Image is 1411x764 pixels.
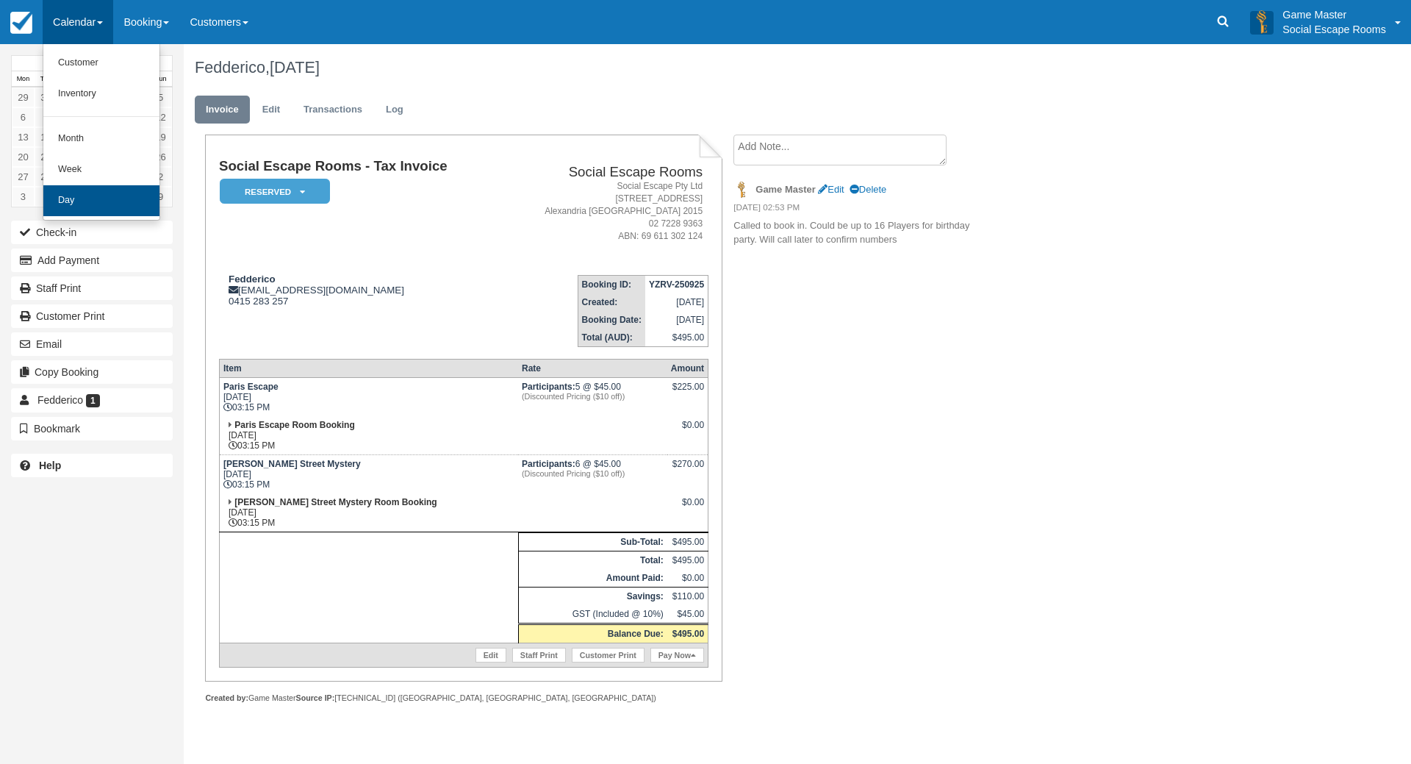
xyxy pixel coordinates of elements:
[296,693,335,702] strong: Source IP:
[518,533,667,551] th: Sub-Total:
[645,311,708,329] td: [DATE]
[667,551,708,570] td: $495.00
[667,588,708,606] td: $110.00
[1250,10,1274,34] img: A3
[43,185,159,216] a: Day
[43,44,160,221] ul: Calendar
[518,624,667,643] th: Balance Due:
[195,96,250,124] a: Invoice
[219,493,518,532] td: [DATE] 03:15 PM
[35,187,57,207] a: 4
[12,71,35,88] th: Mon
[475,648,506,663] a: Edit
[671,497,704,519] div: $0.00
[522,459,575,469] strong: Participants
[39,460,61,471] b: Help
[1282,7,1386,22] p: Game Master
[578,293,645,311] th: Created:
[219,178,325,205] a: Reserved
[220,179,330,204] em: Reserved
[649,279,704,290] strong: YZRV-250925
[149,88,172,107] a: 5
[35,71,57,88] th: Tue
[818,184,844,195] a: Edit
[12,127,35,147] a: 13
[578,329,645,347] th: Total (AUD):
[195,59,1231,76] h1: Fedderico,
[506,165,703,180] h2: Social Escape Rooms
[11,360,173,384] button: Copy Booking
[219,378,518,417] td: [DATE] 03:15 PM
[667,533,708,551] td: $495.00
[149,127,172,147] a: 19
[43,48,159,79] a: Customer
[671,459,704,481] div: $270.00
[11,332,173,356] button: Email
[12,167,35,187] a: 27
[518,551,667,570] th: Total:
[12,107,35,127] a: 6
[219,159,500,174] h1: Social Escape Rooms - Tax Invoice
[223,382,279,392] strong: Paris Escape
[234,497,437,507] strong: [PERSON_NAME] Street Mystery Room Booking
[650,648,704,663] a: Pay Now
[223,459,361,469] strong: [PERSON_NAME] Street Mystery
[11,417,173,440] button: Bookmark
[292,96,373,124] a: Transactions
[270,58,320,76] span: [DATE]
[35,147,57,167] a: 21
[522,382,575,392] strong: Participants
[35,127,57,147] a: 14
[11,304,173,328] a: Customer Print
[578,276,645,294] th: Booking ID:
[667,360,708,378] th: Amount
[86,394,100,407] span: 1
[35,167,57,187] a: 28
[645,329,708,347] td: $495.00
[645,293,708,311] td: [DATE]
[755,184,815,195] strong: Game Master
[43,124,159,154] a: Month
[522,392,664,401] em: (Discounted Pricing ($10 off))
[149,107,172,127] a: 12
[667,605,708,624] td: $45.00
[671,420,704,442] div: $0.00
[512,648,566,663] a: Staff Print
[12,187,35,207] a: 3
[43,154,159,185] a: Week
[11,388,173,412] a: Fedderico 1
[35,107,57,127] a: 7
[251,96,291,124] a: Edit
[733,201,981,218] em: [DATE] 02:53 PM
[672,629,704,639] strong: $495.00
[35,88,57,107] a: 30
[11,454,173,477] a: Help
[12,147,35,167] a: 20
[219,416,518,455] td: [DATE] 03:15 PM
[375,96,414,124] a: Log
[518,360,667,378] th: Rate
[149,147,172,167] a: 26
[205,693,722,704] div: Game Master [TECHNICAL_ID] ([GEOGRAPHIC_DATA], [GEOGRAPHIC_DATA], [GEOGRAPHIC_DATA])
[37,394,83,406] span: Fedderico
[578,311,645,329] th: Booking Date:
[234,420,354,430] strong: Paris Escape Room Booking
[12,88,35,107] a: 29
[149,187,172,207] a: 9
[149,71,172,88] th: Sun
[10,12,32,34] img: checkfront-main-nav-mini-logo.png
[518,588,667,606] th: Savings:
[671,382,704,404] div: $225.00
[522,469,664,478] em: (Discounted Pricing ($10 off))
[506,180,703,243] address: Social Escape Pty Ltd [STREET_ADDRESS] Alexandria [GEOGRAPHIC_DATA] 2015 02 7228 9363 ABN: 69 611...
[11,249,173,272] button: Add Payment
[219,360,518,378] th: Item
[518,455,667,494] td: 6 @ $45.00
[11,276,173,300] a: Staff Print
[229,274,276,285] strong: Fedderico
[219,455,518,494] td: [DATE] 03:15 PM
[667,569,708,588] td: $0.00
[733,219,981,246] p: Called to book in. Could be up to 16 Players for birthday party. Will call later to confirm numbers
[205,693,248,702] strong: Created by:
[149,167,172,187] a: 2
